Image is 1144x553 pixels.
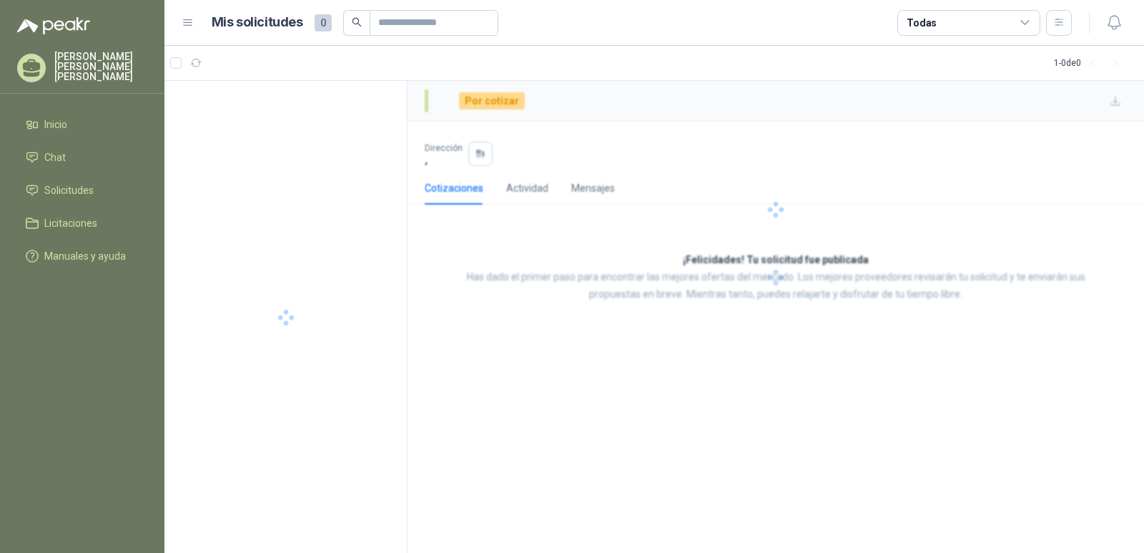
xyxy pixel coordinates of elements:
[17,177,147,204] a: Solicitudes
[17,144,147,171] a: Chat
[17,243,147,270] a: Manuales y ayuda
[1054,52,1127,74] div: 1 - 0 de 0
[44,182,94,198] span: Solicitudes
[17,111,147,138] a: Inicio
[17,210,147,237] a: Licitaciones
[44,248,126,264] span: Manuales y ayuda
[212,12,303,33] h1: Mis solicitudes
[315,14,332,31] span: 0
[54,52,147,82] p: [PERSON_NAME] [PERSON_NAME] [PERSON_NAME]
[17,17,90,34] img: Logo peakr
[44,150,66,165] span: Chat
[44,117,67,132] span: Inicio
[44,215,97,231] span: Licitaciones
[907,15,937,31] div: Todas
[352,17,362,27] span: search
